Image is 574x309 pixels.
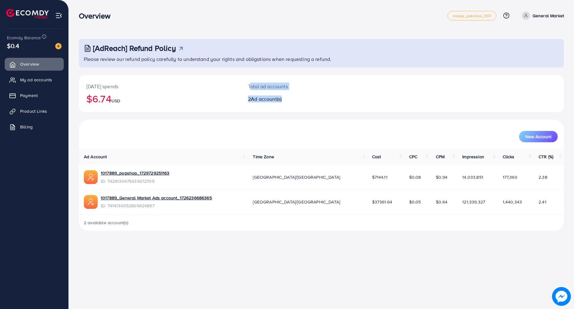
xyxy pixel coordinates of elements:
span: $0.08 [409,174,421,180]
span: $0.05 [409,199,421,205]
span: New Account [525,134,551,139]
p: Please review our refund policy carefully to understand your rights and obligations when requesti... [84,55,560,63]
p: Total ad accounts [248,83,354,90]
span: Billing [20,124,33,130]
a: Billing [5,121,64,133]
span: USD [111,98,120,104]
span: metap_pakistan_001 [453,14,491,18]
h2: $6.74 [86,93,233,105]
img: menu [55,12,62,19]
span: [GEOGRAPHIC_DATA]/[GEOGRAPHIC_DATA] [253,174,340,180]
span: Product Links [20,108,47,114]
h3: Overview [79,11,116,20]
a: Product Links [5,105,64,117]
span: Clicks [503,154,515,160]
span: $7144.11 [372,174,387,180]
span: Time Zone [253,154,274,160]
img: ic-ads-acc.e4c84228.svg [84,195,98,209]
p: [DATE] spends [86,83,233,90]
span: Ad account(s) [251,95,282,102]
a: 1017889_General Market Ads account_1726236686365 [101,195,212,201]
span: Payment [20,92,38,99]
span: Cost [372,154,381,160]
span: $0.4 [7,41,19,50]
span: $37361.64 [372,199,392,205]
span: 14,033,851 [462,174,483,180]
button: New Account [519,131,558,142]
span: Impression [462,154,484,160]
span: Ecomdy Balance [7,35,41,41]
span: 1,440,343 [503,199,522,205]
h2: 2 [248,96,354,102]
img: logo [6,9,49,19]
span: CPM [436,154,445,160]
img: image [55,43,62,49]
span: 2.38 [539,174,547,180]
span: ID: 7429130475433672705 [101,178,170,184]
a: My ad accounts [5,73,64,86]
a: Overview [5,58,64,70]
span: CPC [409,154,417,160]
p: General Market [533,12,564,19]
span: 2 available account(s) [84,220,129,226]
a: 1017889_popshop_1729729251163 [101,170,170,176]
span: 121,339,327 [462,199,485,205]
span: Ad Account [84,154,107,160]
h3: [AdReach] Refund Policy [93,44,176,53]
a: Payment [5,89,64,102]
img: ic-ads-acc.e4c84228.svg [84,170,98,184]
span: CTR (%) [539,154,553,160]
span: 2.41 [539,199,546,205]
img: image [552,287,571,306]
a: General Market [519,12,564,20]
span: $0.94 [436,174,447,180]
span: ID: 7414130052809424897 [101,203,212,209]
a: metap_pakistan_001 [447,11,496,20]
span: My ad accounts [20,77,52,83]
span: [GEOGRAPHIC_DATA]/[GEOGRAPHIC_DATA] [253,199,340,205]
span: Overview [20,61,39,67]
span: $0.64 [436,199,447,205]
span: 177,360 [503,174,517,180]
